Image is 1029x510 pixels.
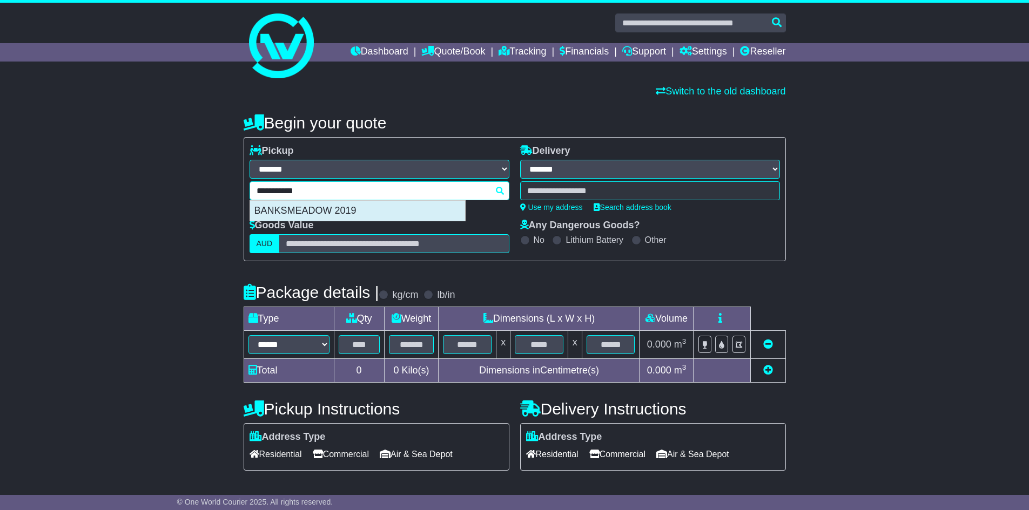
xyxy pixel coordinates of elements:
a: Remove this item [763,339,773,350]
label: Lithium Battery [566,235,623,245]
div: BANKSMEADOW 2019 [250,201,465,221]
h4: Begin your quote [244,114,786,132]
td: Dimensions in Centimetre(s) [439,359,640,383]
span: © One World Courier 2025. All rights reserved. [177,498,333,506]
label: Delivery [520,145,570,157]
span: 0.000 [647,339,671,350]
a: Support [622,43,666,62]
a: Use my address [520,203,583,212]
span: Commercial [589,446,645,463]
label: Goods Value [250,220,314,232]
label: No [534,235,544,245]
h4: Pickup Instructions [244,400,509,418]
a: Switch to the old dashboard [656,86,785,97]
td: Kilo(s) [384,359,439,383]
label: Any Dangerous Goods? [520,220,640,232]
a: Add new item [763,365,773,376]
span: Residential [526,446,579,463]
td: Dimensions (L x W x H) [439,307,640,331]
sup: 3 [682,337,687,345]
span: m [674,365,687,376]
span: Commercial [313,446,369,463]
td: x [496,331,510,359]
span: m [674,339,687,350]
td: 0 [334,359,384,383]
typeahead: Please provide city [250,181,509,200]
td: Type [244,307,334,331]
h4: Delivery Instructions [520,400,786,418]
label: lb/in [437,289,455,301]
a: Financials [560,43,609,62]
a: Tracking [499,43,546,62]
label: Pickup [250,145,294,157]
a: Settings [680,43,727,62]
td: Weight [384,307,439,331]
a: Reseller [740,43,785,62]
label: Other [645,235,667,245]
label: AUD [250,234,280,253]
span: 0.000 [647,365,671,376]
a: Quote/Book [421,43,485,62]
td: Qty [334,307,384,331]
td: Volume [640,307,694,331]
span: Air & Sea Depot [380,446,453,463]
label: Address Type [250,431,326,443]
td: x [568,331,582,359]
td: Total [244,359,334,383]
label: Address Type [526,431,602,443]
a: Search address book [594,203,671,212]
sup: 3 [682,363,687,371]
span: Residential [250,446,302,463]
span: Air & Sea Depot [656,446,729,463]
span: 0 [393,365,399,376]
a: Dashboard [351,43,408,62]
label: kg/cm [392,289,418,301]
h4: Package details | [244,283,379,301]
